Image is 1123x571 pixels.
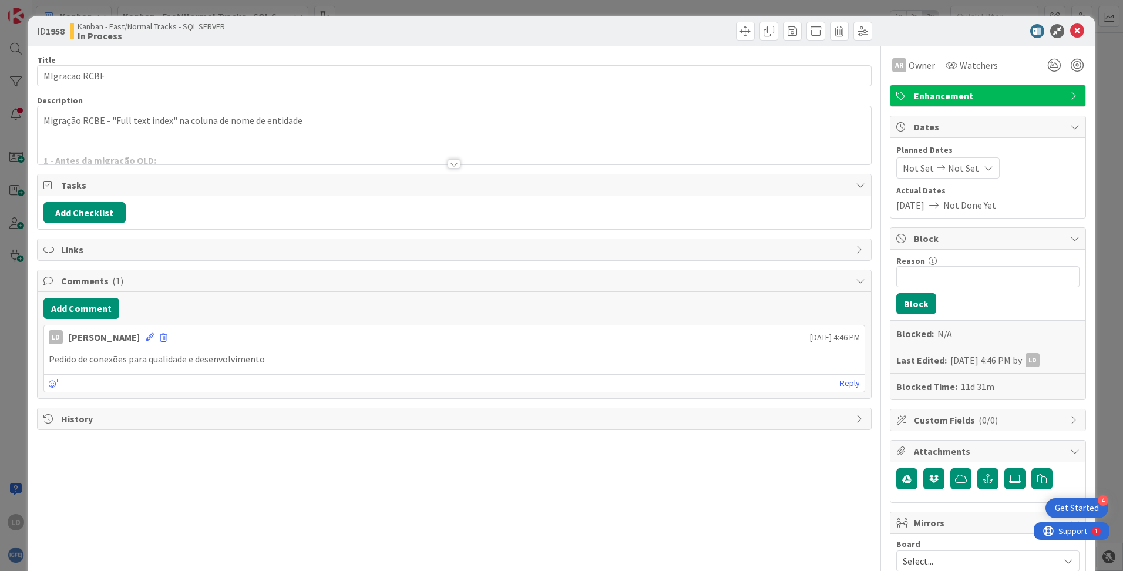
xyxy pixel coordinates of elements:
[112,275,123,287] span: ( 1 )
[979,414,998,426] span: ( 0/0 )
[914,89,1064,103] span: Enhancement
[914,444,1064,458] span: Attachments
[69,330,140,344] div: [PERSON_NAME]
[937,327,952,341] div: N/A
[43,298,119,319] button: Add Comment
[903,553,1053,569] span: Select...
[896,327,934,341] b: Blocked:
[37,55,56,65] label: Title
[896,184,1080,197] span: Actual Dates
[840,376,860,391] a: Reply
[61,5,64,14] div: 1
[892,58,906,72] div: AR
[61,274,850,288] span: Comments
[43,202,126,223] button: Add Checklist
[896,293,936,314] button: Block
[950,353,1040,367] div: [DATE] 4:46 PM by
[61,412,850,426] span: History
[960,58,998,72] span: Watchers
[896,198,924,212] span: [DATE]
[61,178,850,192] span: Tasks
[1098,495,1108,506] div: 4
[896,144,1080,156] span: Planned Dates
[49,330,63,344] div: LD
[914,231,1064,246] span: Block
[896,353,947,367] b: Last Edited:
[49,352,860,366] p: Pedido de conexões para qualidade e desenvolvimento
[25,2,53,16] span: Support
[43,114,865,127] p: Migração RCBE - "Full text index" na coluna de nome de entidade
[961,379,994,394] div: 11d 31m
[37,95,83,106] span: Description
[1026,353,1040,367] div: LD
[37,24,65,38] span: ID
[914,120,1064,134] span: Dates
[914,516,1064,530] span: Mirrors
[1055,502,1099,514] div: Get Started
[78,22,225,31] span: Kanban - Fast/Normal Tracks - SQL SERVER
[896,256,925,266] label: Reason
[948,161,979,175] span: Not Set
[78,31,225,41] b: In Process
[37,65,872,86] input: type card name here...
[46,25,65,37] b: 1958
[896,379,957,394] b: Blocked Time:
[1045,498,1108,518] div: Open Get Started checklist, remaining modules: 4
[943,198,996,212] span: Not Done Yet
[903,161,934,175] span: Not Set
[909,58,935,72] span: Owner
[61,243,850,257] span: Links
[914,413,1064,427] span: Custom Fields
[810,331,860,344] span: [DATE] 4:46 PM
[896,540,920,548] span: Board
